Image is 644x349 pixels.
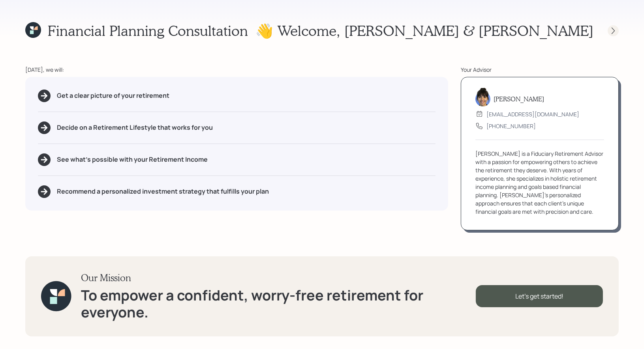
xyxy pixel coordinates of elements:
[57,124,213,131] h5: Decide on a Retirement Lifestyle that works for you
[81,287,476,321] h1: To empower a confident, worry-free retirement for everyone.
[486,110,579,118] div: [EMAIL_ADDRESS][DOMAIN_NAME]
[255,22,593,39] h1: 👋 Welcome , [PERSON_NAME] & [PERSON_NAME]
[81,272,476,284] h3: Our Mission
[57,92,169,99] h5: Get a clear picture of your retirement
[57,156,208,163] h5: See what's possible with your Retirement Income
[475,88,490,106] img: treva-nostdahl-headshot.png
[475,149,604,216] div: [PERSON_NAME] is a Fiduciary Retirement Advisor with a passion for empowering others to achieve t...
[47,22,248,39] h1: Financial Planning Consultation
[476,285,603,307] div: Let's get started!
[486,122,536,130] div: [PHONE_NUMBER]
[25,65,448,74] div: [DATE], we will:
[57,188,269,195] h5: Recommend a personalized investment strategy that fulfills your plan
[494,95,544,103] h5: [PERSON_NAME]
[461,65,619,74] div: Your Advisor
